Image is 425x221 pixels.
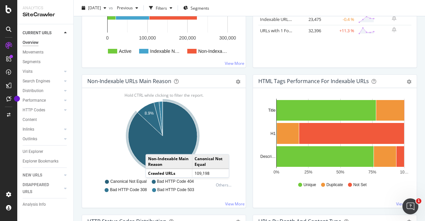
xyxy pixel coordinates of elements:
div: Url Explorer [23,148,43,155]
text: 0% [274,170,280,174]
a: Outlinks [23,136,62,143]
a: Explorer Bookmarks [23,158,69,165]
span: Unique [303,182,316,188]
span: Bad HTTP Code 404 [157,179,194,184]
text: 200,000 [179,35,196,41]
text: Indexable N… [150,49,180,54]
div: Analysis Info [23,201,46,208]
a: Inlinks [23,126,62,133]
div: DISAPPEARED URLS [23,181,56,195]
a: Distribution [23,87,62,94]
button: [DATE] [79,3,109,13]
div: Performance [23,97,46,104]
a: Overview [23,39,69,46]
div: gear [407,79,411,84]
a: Analysis Info [23,201,69,208]
a: Indexable URLs with Bad Description [260,16,332,22]
text: 0 [106,35,109,41]
text: Descri… [260,154,276,159]
span: Bad HTTP Code 503 [157,187,194,193]
a: URLs with 1 Follow Inlink [260,28,309,34]
td: +11.3 % [323,25,356,36]
text: Title [268,108,276,113]
div: Analytics [23,5,68,11]
td: Canonical Not Equal [192,155,229,169]
span: 2025 Aug. 22nd [88,5,101,11]
span: vs [109,5,114,11]
a: View More [225,60,244,66]
div: Outlinks [23,136,37,143]
a: DISAPPEARED URLS [23,181,62,195]
text: Non-Indexa… [198,49,227,54]
text: 300,000 [219,35,236,41]
td: 109,198 [192,169,229,177]
svg: A chart. [258,99,409,176]
iframe: Intercom live chat [402,198,418,214]
div: Overview [23,39,39,46]
a: View More [396,201,416,207]
button: Filters [146,3,175,13]
div: bell-plus [392,16,396,21]
div: bell-plus [392,27,396,32]
div: SiteCrawler [23,11,68,19]
span: Bad HTTP Code 308 [110,187,147,193]
span: Segments [191,5,209,11]
button: Previous [114,3,141,13]
div: Others... [216,182,234,188]
a: HTTP Codes [23,107,62,114]
a: Segments [23,58,69,65]
div: Explorer Bookmarks [23,158,58,165]
div: CURRENT URLS [23,30,51,37]
a: CURRENT URLS [23,30,62,37]
a: NEW URLS [23,172,62,179]
td: 32,396 [296,25,323,36]
span: Canonical Not Equal [110,179,146,184]
div: HTTP Codes [23,107,45,114]
td: -0.4 % [323,14,356,25]
td: Crawled URLs [146,169,192,177]
a: Search Engines [23,78,62,85]
a: Content [23,116,69,123]
div: HTML Tags Performance for Indexable URLs [258,78,369,84]
text: 10… [400,170,408,174]
text: 100,000 [139,35,156,41]
svg: A chart. [87,99,238,176]
a: Movements [23,49,69,56]
text: H1 [271,131,276,136]
td: 23,475 [296,14,323,25]
text: 50% [336,170,344,174]
div: Content [23,116,37,123]
a: View More [225,201,245,207]
div: Non-Indexable URLs Main Reason [87,78,171,84]
div: Inlinks [23,126,34,133]
div: NEW URLS [23,172,42,179]
text: Active [119,49,131,54]
div: Distribution [23,87,43,94]
div: Tooltip anchor [14,96,20,102]
text: 8.9% [145,111,154,116]
a: Visits [23,68,62,75]
div: Filters [156,5,167,11]
div: Visits [23,68,33,75]
div: Search Engines [23,78,50,85]
div: Movements [23,49,43,56]
a: Performance [23,97,62,104]
button: Segments [181,3,212,13]
span: Duplicate [326,182,343,188]
a: Url Explorer [23,148,69,155]
td: Non-Indexable Main Reason [146,155,192,169]
text: 25% [304,170,312,174]
span: Previous [114,5,133,11]
text: 75% [368,170,376,174]
div: gear [236,79,240,84]
span: 1 [416,198,421,204]
span: Not Set [353,182,367,188]
div: Segments [23,58,41,65]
